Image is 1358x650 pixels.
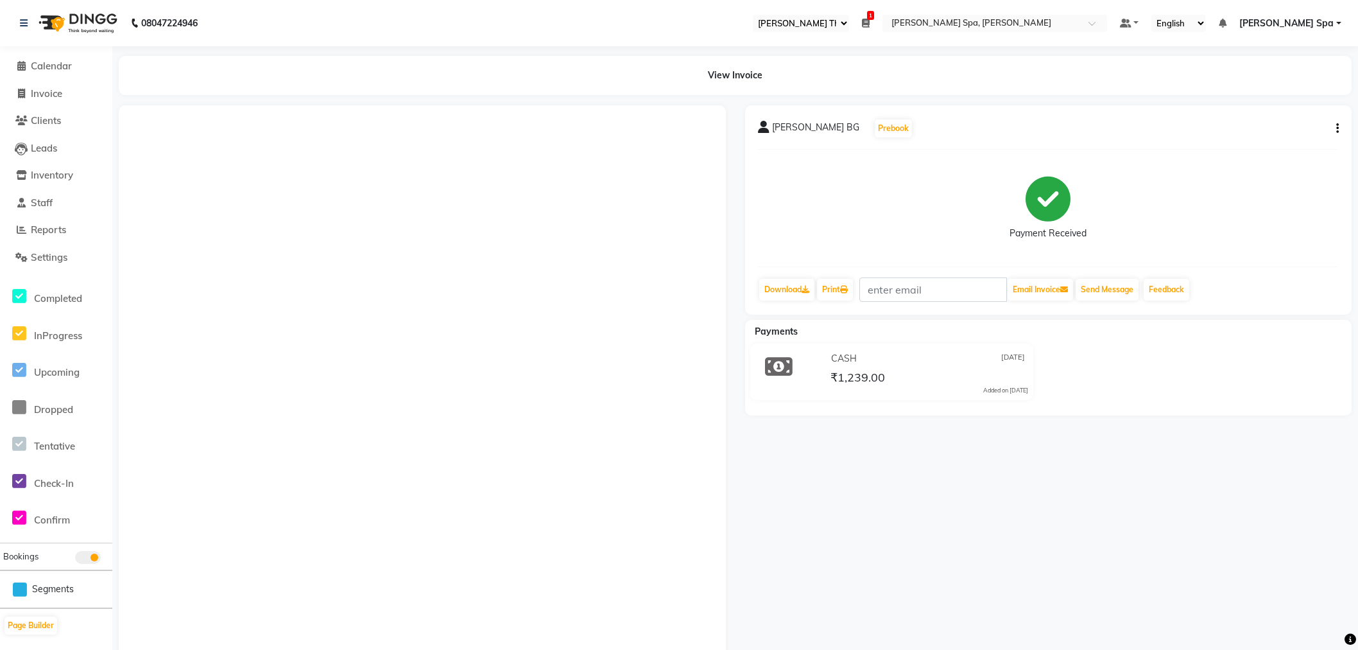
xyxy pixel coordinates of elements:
[859,277,1007,302] input: enter email
[1001,352,1025,365] span: [DATE]
[3,59,109,74] a: Calendar
[1239,17,1334,30] span: [PERSON_NAME] Spa
[34,477,74,489] span: Check-In
[34,329,82,342] span: InProgress
[862,17,870,29] a: 1
[31,60,72,72] span: Calendar
[983,386,1028,395] div: Added on [DATE]
[141,5,198,41] b: 08047224946
[1010,227,1087,240] div: Payment Received
[831,352,857,365] span: CASH
[31,197,53,209] span: Staff
[34,440,75,452] span: Tentative
[32,583,74,596] span: Segments
[1144,279,1189,301] a: Feedback
[3,87,109,101] a: Invoice
[4,617,57,635] button: Page Builder
[817,279,853,301] a: Print
[875,119,912,137] button: Prebook
[3,141,109,156] a: Leads
[3,551,39,561] span: Bookings
[1076,279,1139,301] button: Send Message
[867,11,874,20] span: 1
[3,196,109,211] a: Staff
[119,56,1352,95] div: View Invoice
[31,114,61,127] span: Clients
[33,5,121,41] img: logo
[759,279,814,301] a: Download
[772,121,859,139] span: [PERSON_NAME] BG
[3,250,109,265] a: Settings
[3,168,109,183] a: Inventory
[34,292,82,304] span: Completed
[31,87,62,100] span: Invoice
[3,114,109,128] a: Clients
[3,223,109,238] a: Reports
[830,370,885,388] span: ₹1,239.00
[31,142,57,154] span: Leads
[34,514,70,526] span: Confirm
[1008,279,1073,301] button: Email Invoice
[755,326,798,337] span: Payments
[31,169,73,181] span: Inventory
[31,251,67,263] span: Settings
[34,403,73,416] span: Dropped
[34,366,80,378] span: Upcoming
[31,224,66,236] span: Reports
